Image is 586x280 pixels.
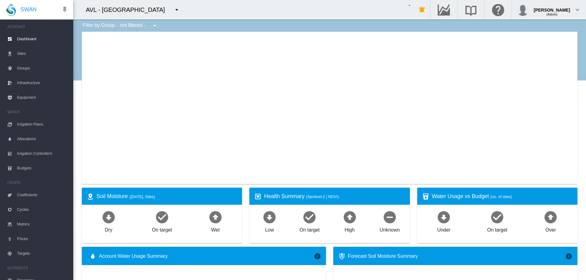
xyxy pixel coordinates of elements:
div: High [345,224,355,233]
span: Account Water Usage Summary [99,253,314,260]
span: Targets [17,246,68,261]
span: Irrigation Controllers [17,146,68,161]
md-icon: icon-information [565,253,573,260]
div: Filter by Group: - not filtered - [78,19,163,32]
span: Equipment [17,90,68,105]
md-icon: Click here for help [491,6,505,13]
md-icon: icon-arrow-down-bold-circle [262,210,277,224]
div: On target [487,224,507,233]
span: Allocations [17,132,68,146]
span: (Admin) [546,13,557,16]
md-icon: icon-water [89,253,96,260]
div: Under [437,224,450,233]
md-icon: icon-menu-down [173,6,180,13]
md-icon: Go to the Data Hub [436,6,451,13]
span: ACCOUNT [7,22,68,32]
md-icon: icon-arrow-up-bold-circle [543,210,558,224]
button: icon-menu-down [149,19,161,32]
span: Cycles [17,202,68,217]
md-icon: icon-thermometer-lines [338,253,345,260]
div: Over [545,224,556,233]
md-icon: icon-checkbox-marked-circle [155,210,169,224]
md-icon: icon-arrow-up-bold-circle [208,210,223,224]
md-icon: icon-heart-box-outline [254,193,262,200]
md-icon: Search the knowledge base [464,6,478,13]
md-icon: icon-menu-down [151,22,158,29]
md-icon: icon-minus-circle [382,210,397,224]
button: icon-menu-down [171,4,183,16]
md-icon: icon-checkbox-marked-circle [490,210,505,224]
md-icon: icon-pin [61,6,68,13]
span: (no. of sites) [490,194,512,199]
span: Prices [17,232,68,246]
span: CROPS [7,178,68,188]
img: SWAN-Landscape-Logo-Colour-drop.png [6,3,16,16]
div: Wet [211,224,220,233]
md-icon: icon-arrow-down-bold-circle [436,210,451,224]
div: Water Usage vs Budget [432,193,573,200]
span: Coefficients [17,188,68,202]
span: ([DATE], Sites) [129,194,155,199]
div: Dry [105,224,112,233]
md-icon: icon-chevron-down [574,6,581,13]
span: Sites [17,46,68,61]
div: Health Summary [264,193,405,200]
span: (Sentinel-2 | NDVI) [306,194,339,199]
button: icon-bell-ring [416,4,428,16]
span: Budgets [17,161,68,175]
span: SWAN [20,6,37,13]
div: Soil Moisture [96,193,237,200]
img: profile.jpg [517,4,529,16]
md-icon: icon-bell-ring [418,6,426,13]
span: Groups [17,61,68,76]
div: On target [152,224,172,233]
span: NUTRIENTS [7,263,68,273]
md-icon: icon-cup-water [422,193,429,200]
span: Dashboard [17,32,68,46]
div: Forecast Soil Moisture Summary [348,253,565,260]
span: Irrigation Plans [17,117,68,132]
div: AVL - [GEOGRAPHIC_DATA] [86,5,170,14]
div: [PERSON_NAME] [534,5,570,11]
span: Infrastructure [17,76,68,90]
span: Metrics [17,217,68,232]
md-icon: icon-arrow-up-bold-circle [342,210,357,224]
md-icon: icon-checkbox-marked-circle [302,210,317,224]
span: WATER [7,107,68,117]
md-icon: icon-arrow-down-bold-circle [101,210,116,224]
md-icon: icon-map-marker-radius [87,193,94,200]
div: Low [265,224,274,233]
div: Unknown [380,224,400,233]
md-icon: icon-information [314,253,321,260]
div: On target [299,224,320,233]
